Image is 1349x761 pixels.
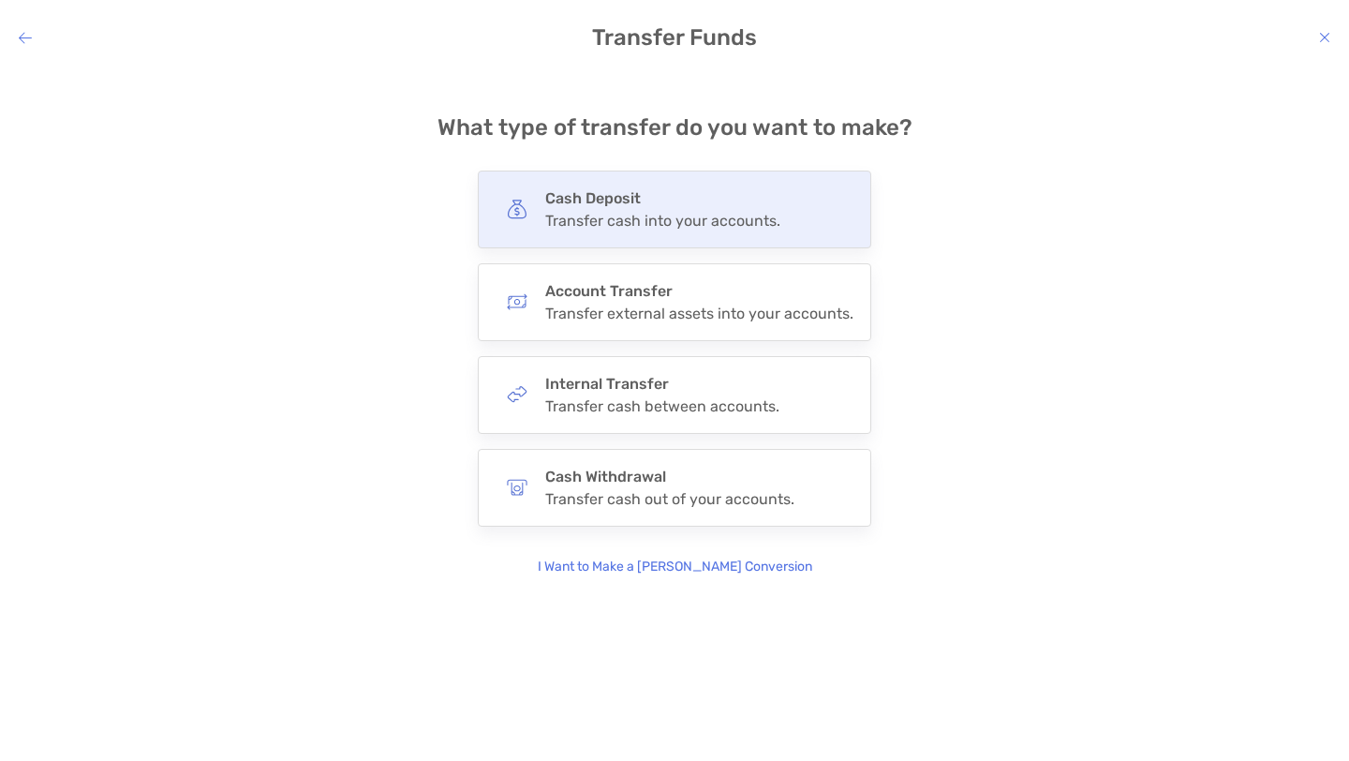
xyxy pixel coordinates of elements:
h4: What type of transfer do you want to make? [437,114,912,141]
img: button icon [507,291,527,312]
p: I Want to Make a [PERSON_NAME] Conversion [538,557,812,577]
img: button icon [507,477,527,498]
img: button icon [507,384,527,405]
div: Transfer external assets into your accounts. [545,305,853,322]
h4: Cash Deposit [545,189,780,207]
div: Transfer cash into your accounts. [545,212,780,230]
div: Transfer cash between accounts. [545,397,779,415]
img: button icon [507,199,527,219]
div: Transfer cash out of your accounts. [545,490,794,508]
h4: Account Transfer [545,282,853,300]
h4: Internal Transfer [545,375,779,393]
h4: Cash Withdrawal [545,468,794,485]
